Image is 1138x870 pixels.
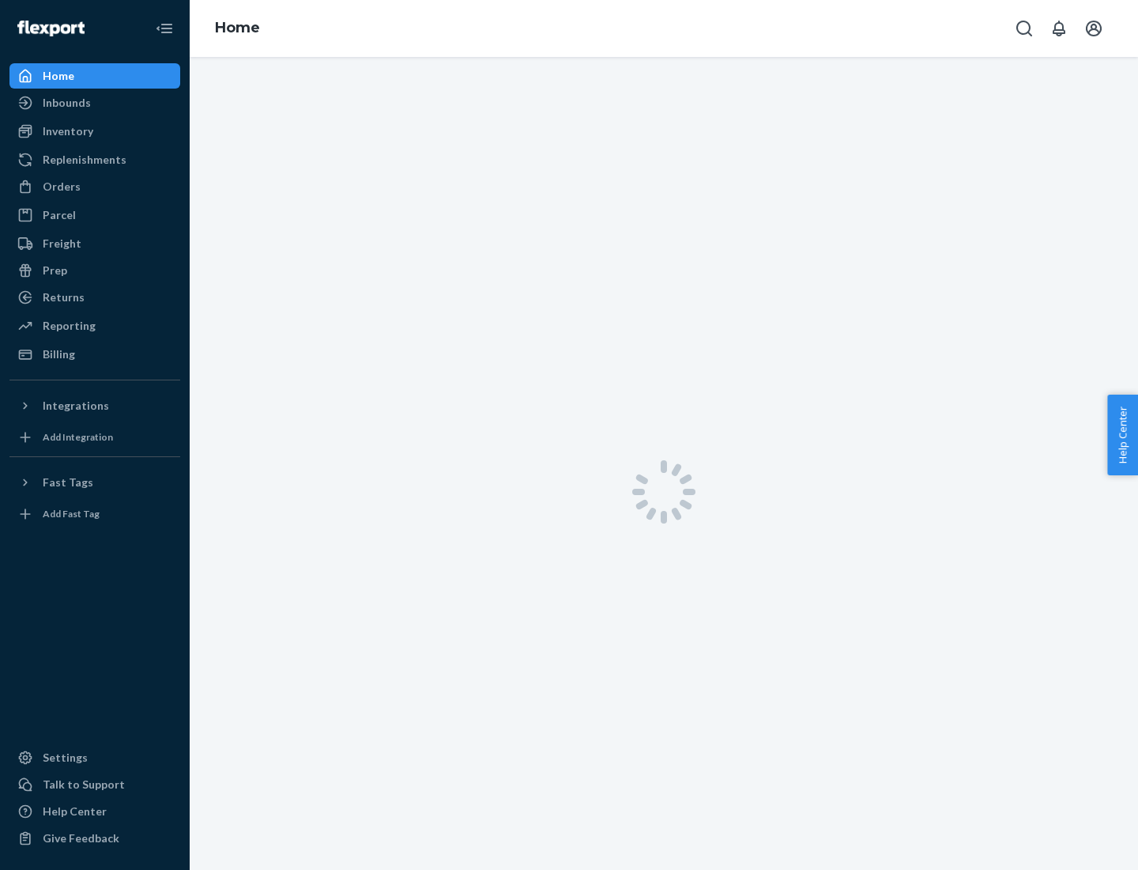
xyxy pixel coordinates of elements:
div: Inventory [43,123,93,139]
a: Talk to Support [9,772,180,797]
a: Replenishments [9,147,180,172]
div: Help Center [43,804,107,819]
div: Add Fast Tag [43,507,100,520]
a: Billing [9,342,180,367]
div: Home [43,68,74,84]
a: Returns [9,285,180,310]
a: Settings [9,745,180,770]
a: Add Fast Tag [9,501,180,527]
ol: breadcrumbs [202,6,273,51]
button: Integrations [9,393,180,418]
div: Returns [43,289,85,305]
div: Give Feedback [43,830,119,846]
div: Talk to Support [43,777,125,792]
div: Fast Tags [43,475,93,490]
a: Inbounds [9,90,180,115]
div: Prep [43,263,67,278]
div: Replenishments [43,152,126,168]
button: Open account menu [1078,13,1110,44]
a: Add Integration [9,425,180,450]
div: Add Integration [43,430,113,444]
a: Home [9,63,180,89]
div: Parcel [43,207,76,223]
div: Orders [43,179,81,195]
button: Give Feedback [9,826,180,851]
button: Open notifications [1043,13,1075,44]
div: Inbounds [43,95,91,111]
button: Open Search Box [1008,13,1040,44]
a: Help Center [9,799,180,824]
a: Reporting [9,313,180,339]
a: Freight [9,231,180,256]
a: Home [215,19,260,36]
a: Prep [9,258,180,283]
div: Billing [43,346,75,362]
div: Settings [43,750,88,766]
div: Freight [43,236,81,252]
div: Integrations [43,398,109,414]
button: Fast Tags [9,470,180,495]
div: Reporting [43,318,96,334]
a: Orders [9,174,180,199]
button: Help Center [1107,395,1138,475]
a: Parcel [9,202,180,228]
img: Flexport logo [17,21,85,36]
button: Close Navigation [149,13,180,44]
a: Inventory [9,119,180,144]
